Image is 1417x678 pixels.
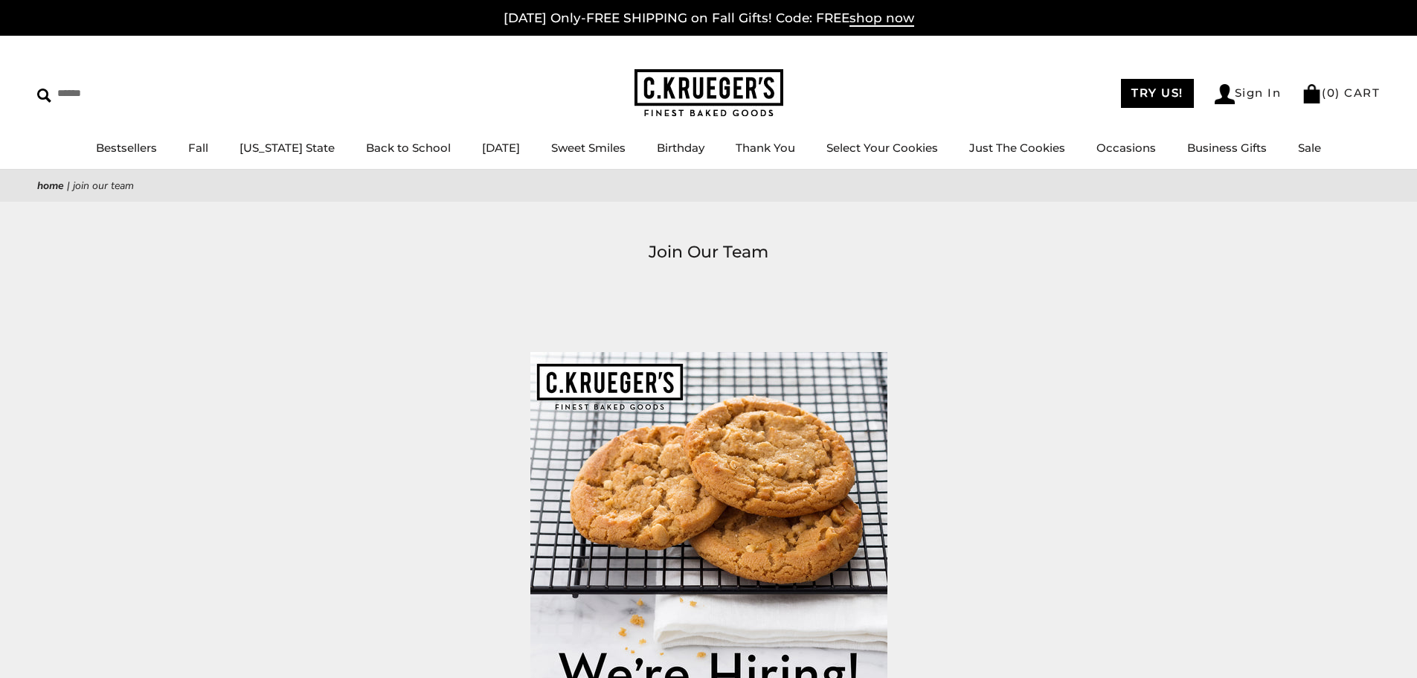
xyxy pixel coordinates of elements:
img: Account [1215,84,1235,104]
a: [DATE] Only-FREE SHIPPING on Fall Gifts! Code: FREEshop now [504,10,914,27]
a: TRY US! [1121,79,1194,108]
img: Bag [1302,84,1322,103]
span: shop now [849,10,914,27]
a: Back to School [366,141,451,155]
a: Occasions [1096,141,1156,155]
a: Birthday [657,141,704,155]
a: Bestsellers [96,141,157,155]
a: Just The Cookies [969,141,1065,155]
input: Search [37,82,214,105]
a: Fall [188,141,208,155]
a: [DATE] [482,141,520,155]
span: Join Our Team [73,179,134,193]
a: Select Your Cookies [826,141,938,155]
a: Business Gifts [1187,141,1267,155]
span: 0 [1327,86,1336,100]
a: Sale [1298,141,1321,155]
a: (0) CART [1302,86,1380,100]
img: Search [37,89,51,103]
a: Sweet Smiles [551,141,626,155]
span: | [67,179,70,193]
a: Home [37,179,64,193]
a: Thank You [736,141,795,155]
a: [US_STATE] State [240,141,335,155]
img: C.KRUEGER'S [634,69,783,118]
a: Sign In [1215,84,1282,104]
nav: breadcrumbs [37,177,1380,194]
